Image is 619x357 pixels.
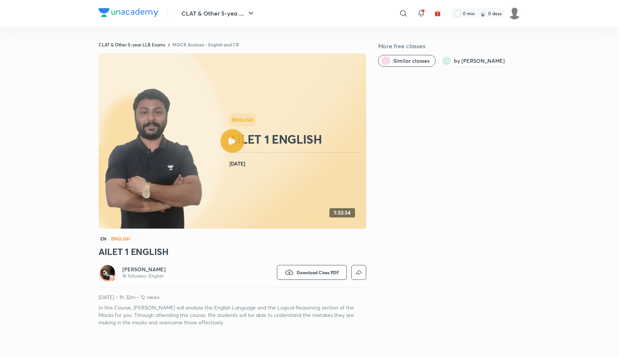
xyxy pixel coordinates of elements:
[454,57,505,65] span: by Akash Richhariya
[111,236,130,241] h4: English
[100,265,115,280] img: Avatar
[277,265,347,280] button: Download Class PDF
[229,132,363,147] h2: AILET 1 ENGLISH
[434,10,441,17] img: avatar
[378,42,521,50] h5: More free classes
[99,304,366,326] p: In this Course, [PERSON_NAME] will analyse the English Language and the Logical Reasoning section...
[432,7,444,19] button: avatar
[99,8,158,17] img: Company Logo
[122,273,166,279] p: 1K followers • English
[378,55,436,67] button: Similar classes
[122,266,166,273] a: [PERSON_NAME]
[173,42,239,48] a: MOCK Analysis - English and CR
[99,42,165,48] a: CLAT & Other 5-year LLB Exams
[99,235,108,243] span: EN
[439,55,511,67] button: by Akash Richhariya
[110,276,115,281] img: badge
[334,210,351,216] h4: 1:32:34
[99,8,158,19] a: Company Logo
[99,294,366,301] p: [DATE] • 1h 32m • 12 views
[297,269,339,275] span: Download Class PDF
[508,7,521,20] img: Samridhya Pal
[99,246,366,258] h3: AILET 1 ENGLISH
[479,10,487,17] img: streak
[229,159,363,168] h4: [DATE]
[99,263,116,281] a: Avatarbadge
[393,57,429,65] span: Similar classes
[177,6,260,21] button: CLAT & Other 5-yea ...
